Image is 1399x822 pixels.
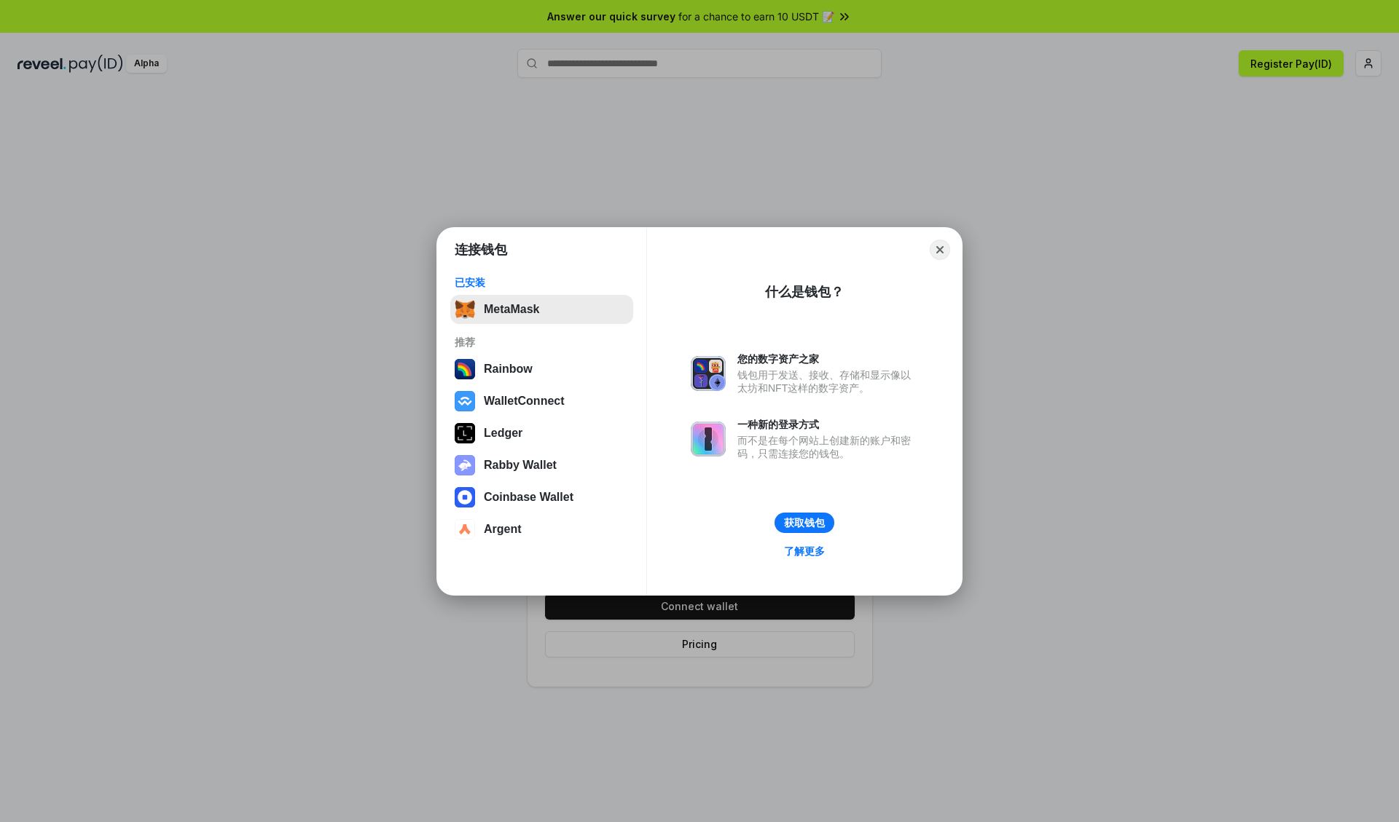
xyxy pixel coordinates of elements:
[455,336,629,349] div: 推荐
[455,423,475,443] img: svg+xml,%3Csvg%20xmlns%3D%22http%3A%2F%2Fwww.w3.org%2F2000%2Fsvg%22%20width%3D%2228%22%20height%3...
[484,459,557,472] div: Rabby Wallet
[455,519,475,540] img: svg+xml,%3Csvg%20width%3D%2228%22%20height%3D%2228%22%20viewBox%3D%220%200%2028%2028%22%20fill%3D...
[737,352,918,365] div: 您的数字资产之家
[455,487,475,507] img: svg+xml,%3Csvg%20width%3D%2228%22%20height%3D%2228%22%20viewBox%3D%220%200%2028%2028%22%20fill%3D...
[450,355,633,384] button: Rainbow
[737,368,918,395] div: 钱包用于发送、接收、存储和显示像以太坊和NFT这样的数字资产。
[737,434,918,460] div: 而不是在每个网站上创建新的账户和密码，只需连接您的钱包。
[930,240,950,260] button: Close
[691,422,726,457] img: svg+xml,%3Csvg%20xmlns%3D%22http%3A%2F%2Fwww.w3.org%2F2000%2Fsvg%22%20fill%3D%22none%22%20viewBox...
[450,295,633,324] button: MetaMask
[450,451,633,480] button: Rabby Wallet
[484,491,573,504] div: Coinbase Wallet
[484,395,565,408] div: WalletConnect
[455,359,475,379] img: svg+xml,%3Csvg%20width%3D%22120%22%20height%3D%22120%22%20viewBox%3D%220%200%20120%20120%22%20fil...
[484,427,522,440] div: Ledger
[455,455,475,475] img: svg+xml,%3Csvg%20xmlns%3D%22http%3A%2F%2Fwww.w3.org%2F2000%2Fsvg%22%20fill%3D%22none%22%20viewBox...
[450,419,633,448] button: Ledger
[455,241,507,258] h1: 连接钱包
[691,356,726,391] img: svg+xml,%3Csvg%20xmlns%3D%22http%3A%2F%2Fwww.w3.org%2F2000%2Fsvg%22%20fill%3D%22none%22%20viewBox...
[775,542,834,561] a: 了解更多
[775,513,834,533] button: 获取钱包
[450,387,633,416] button: WalletConnect
[450,515,633,544] button: Argent
[484,363,533,376] div: Rainbow
[484,523,522,536] div: Argent
[784,545,825,558] div: 了解更多
[455,276,629,289] div: 已安装
[450,483,633,512] button: Coinbase Wallet
[455,299,475,320] img: svg+xml,%3Csvg%20fill%3D%22none%22%20height%3D%2233%22%20viewBox%3D%220%200%2035%2033%22%20width%...
[765,283,844,301] div: 什么是钱包？
[784,516,825,529] div: 获取钱包
[737,418,918,431] div: 一种新的登录方式
[484,303,539,316] div: MetaMask
[455,391,475,411] img: svg+xml,%3Csvg%20width%3D%2228%22%20height%3D%2228%22%20viewBox%3D%220%200%2028%2028%22%20fill%3D...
